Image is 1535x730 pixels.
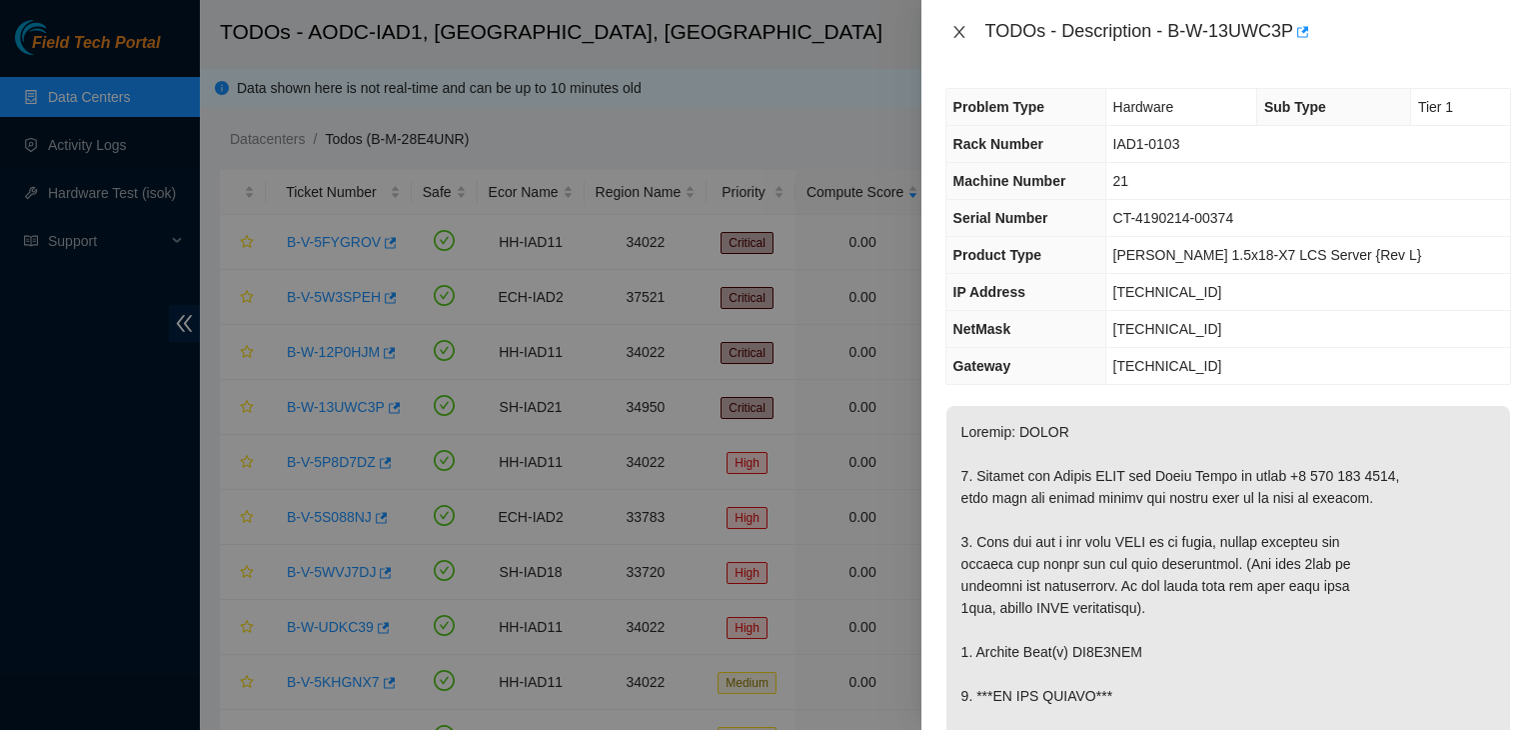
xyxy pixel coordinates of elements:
[1418,99,1453,115] span: Tier 1
[953,247,1041,263] span: Product Type
[953,210,1048,226] span: Serial Number
[1113,99,1174,115] span: Hardware
[1113,358,1222,374] span: [TECHNICAL_ID]
[953,99,1045,115] span: Problem Type
[1264,99,1326,115] span: Sub Type
[1113,284,1222,300] span: [TECHNICAL_ID]
[953,321,1011,337] span: NetMask
[1113,210,1234,226] span: CT-4190214-00374
[1113,173,1129,189] span: 21
[951,24,967,40] span: close
[953,173,1066,189] span: Machine Number
[953,284,1025,300] span: IP Address
[1113,136,1180,152] span: IAD1-0103
[945,23,973,42] button: Close
[985,16,1511,48] div: TODOs - Description - B-W-13UWC3P
[953,358,1011,374] span: Gateway
[1113,247,1422,263] span: [PERSON_NAME] 1.5x18-X7 LCS Server {Rev L}
[1113,321,1222,337] span: [TECHNICAL_ID]
[953,136,1043,152] span: Rack Number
